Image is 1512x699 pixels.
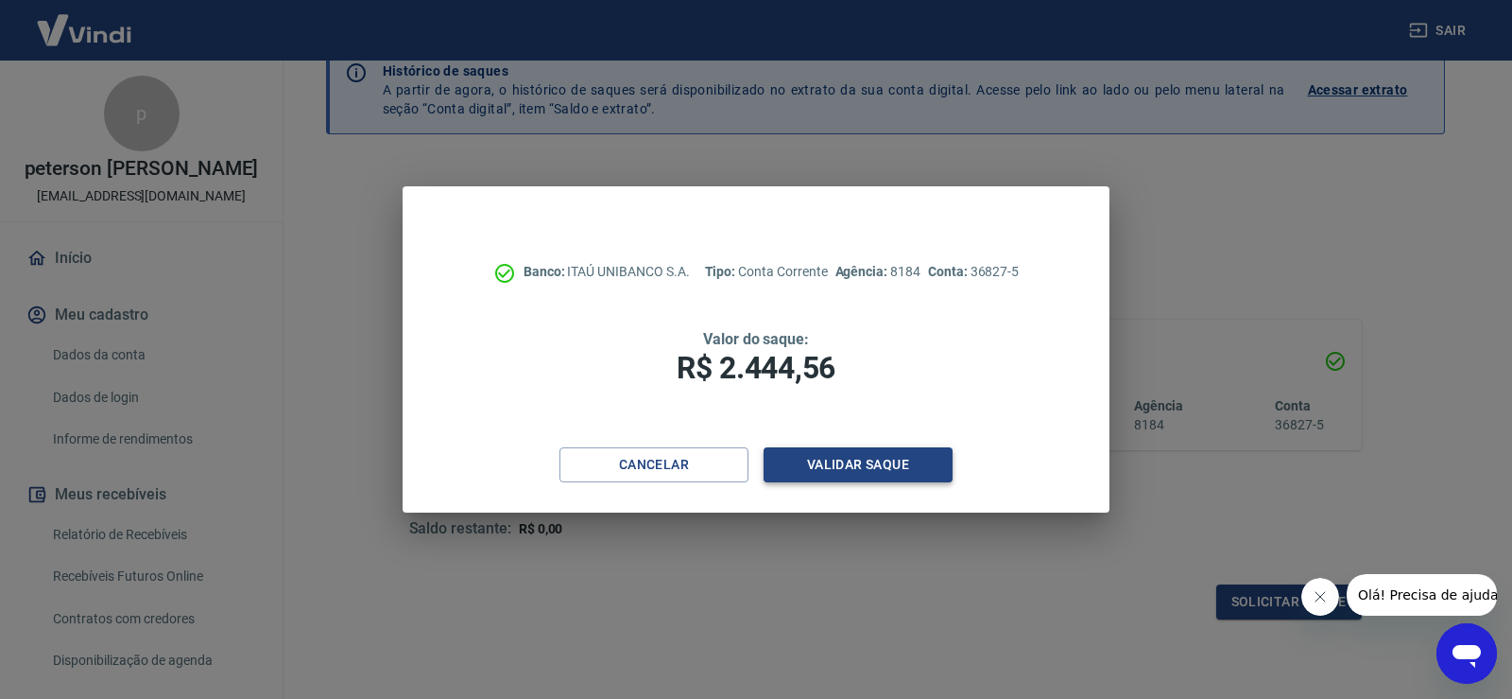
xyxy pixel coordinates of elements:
span: Agência: [835,264,891,279]
span: Valor do saque: [703,330,809,348]
iframe: Botão para abrir a janela de mensagens [1436,623,1497,684]
iframe: Fechar mensagem [1301,578,1339,616]
button: Cancelar [559,447,748,482]
span: Tipo: [705,264,739,279]
p: Conta Corrente [705,262,828,282]
span: R$ 2.444,56 [677,350,835,386]
p: 8184 [835,262,920,282]
p: 36827-5 [928,262,1019,282]
p: ITAÚ UNIBANCO S.A. [524,262,690,282]
span: Conta: [928,264,971,279]
span: Banco: [524,264,568,279]
span: Olá! Precisa de ajuda? [11,13,159,28]
button: Validar saque [764,447,953,482]
iframe: Mensagem da empresa [1347,574,1497,616]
